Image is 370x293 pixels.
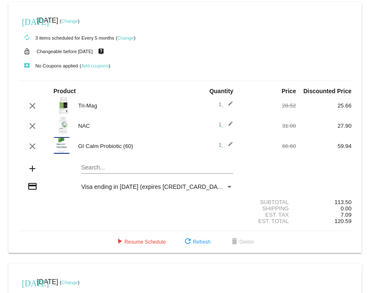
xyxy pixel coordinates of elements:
img: NAC-label.png [53,117,73,134]
div: 66.60 [240,143,296,149]
mat-icon: refresh [183,237,193,247]
span: Delete [229,239,254,245]
strong: Discounted Price [303,88,351,94]
div: 25.66 [296,102,351,109]
div: 27.90 [296,123,351,129]
mat-icon: credit_card [27,181,37,191]
a: Add coupons [81,63,109,68]
strong: Quantity [209,88,233,94]
span: Visa ending in [DATE] (expires [CREDIT_CARD_DATA]) [81,183,228,190]
small: ( ) [80,63,110,68]
div: 59.94 [296,143,351,149]
div: 31.00 [240,123,296,129]
mat-icon: clear [27,121,37,131]
mat-icon: edit [223,101,233,111]
div: Shipping [240,205,296,212]
div: GI Calm Probiotic (60) [74,143,185,149]
mat-icon: delete [229,237,240,247]
strong: Price [282,88,296,94]
mat-icon: edit [223,121,233,131]
button: Refresh [176,234,217,250]
span: Refresh [183,239,210,245]
input: Search... [81,164,233,171]
a: Change [61,19,78,24]
div: Tri-Mag [74,102,185,109]
mat-icon: clear [27,101,37,111]
div: 28.52 [240,102,296,109]
a: Change [117,35,134,40]
small: ( ) [116,35,136,40]
mat-icon: play_arrow [114,237,125,247]
span: 1 [218,121,233,128]
div: 113.50 [296,199,351,205]
mat-icon: [DATE] [22,277,32,288]
mat-icon: lock_open [22,46,32,57]
div: Est. Total [240,218,296,224]
button: Resume Schedule [108,234,173,250]
span: 0.00 [341,205,351,212]
mat-icon: clear [27,141,37,151]
span: Resume Schedule [114,239,166,245]
small: ( ) [60,19,80,24]
span: 1 [218,142,233,148]
span: 7.09 [341,212,351,218]
small: No Coupons applied [19,63,78,68]
img: GI-Calm-60-label.png [53,137,70,154]
a: Change [61,280,78,285]
mat-icon: add [27,164,37,174]
mat-icon: edit [223,141,233,151]
div: Est. Tax [240,212,296,218]
span: 1 [218,101,233,108]
mat-select: Payment Method [81,183,233,190]
span: 120.59 [335,218,351,224]
small: Changeable before [DATE] [37,49,93,54]
small: ( ) [60,280,80,285]
button: Delete [223,234,261,250]
mat-icon: live_help [96,46,106,57]
img: Tri-Mag-300-label.png [53,97,74,113]
strong: Product [53,88,76,94]
mat-icon: [DATE] [22,16,32,26]
mat-icon: autorenew [22,33,32,43]
mat-icon: local_play [22,61,32,71]
div: NAC [74,123,185,129]
small: 3 items scheduled for Every 5 months [19,35,114,40]
div: Subtotal [240,199,296,205]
